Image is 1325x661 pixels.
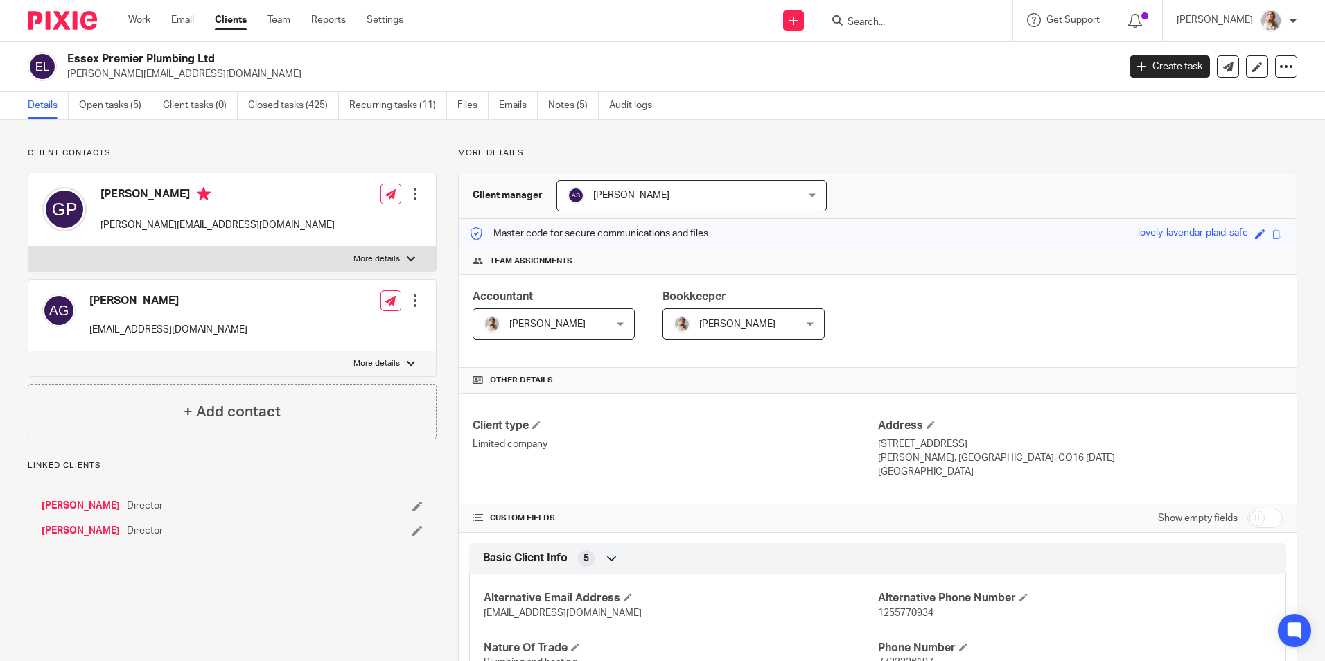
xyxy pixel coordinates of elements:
[1138,226,1248,242] div: lovely-lavendar-plaid-safe
[878,641,1272,655] h4: Phone Number
[458,148,1297,159] p: More details
[184,401,281,423] h4: + Add contact
[311,13,346,27] a: Reports
[583,552,589,565] span: 5
[89,323,247,337] p: [EMAIL_ADDRESS][DOMAIN_NAME]
[473,418,877,433] h4: Client type
[28,11,97,30] img: Pixie
[457,92,489,119] a: Files
[1046,15,1100,25] span: Get Support
[699,319,775,329] span: [PERSON_NAME]
[473,291,533,302] span: Accountant
[1130,55,1210,78] a: Create task
[42,499,120,513] a: [PERSON_NAME]
[568,187,584,204] img: svg%3E
[490,256,572,267] span: Team assignments
[215,13,247,27] a: Clients
[469,227,708,240] p: Master code for secure communications and files
[473,188,543,202] h3: Client manager
[367,13,403,27] a: Settings
[1158,511,1238,525] label: Show empty fields
[128,13,150,27] a: Work
[490,375,553,386] span: Other details
[878,591,1272,606] h4: Alternative Phone Number
[484,641,877,655] h4: Nature Of Trade
[353,358,400,369] p: More details
[484,591,877,606] h4: Alternative Email Address
[28,92,69,119] a: Details
[509,319,586,329] span: [PERSON_NAME]
[67,52,900,67] h2: Essex Premier Plumbing Ltd
[878,451,1283,465] p: [PERSON_NAME], [GEOGRAPHIC_DATA], CO16 [DATE]
[662,291,726,302] span: Bookkeeper
[1260,10,1282,32] img: IMG_9968.jpg
[67,67,1109,81] p: [PERSON_NAME][EMAIL_ADDRESS][DOMAIN_NAME]
[593,191,669,200] span: [PERSON_NAME]
[484,608,642,618] span: [EMAIL_ADDRESS][DOMAIN_NAME]
[42,524,120,538] a: [PERSON_NAME]
[28,460,437,471] p: Linked clients
[484,316,500,333] img: IMG_9968.jpg
[846,17,971,29] input: Search
[349,92,447,119] a: Recurring tasks (11)
[248,92,339,119] a: Closed tasks (425)
[163,92,238,119] a: Client tasks (0)
[127,499,163,513] span: Director
[473,437,877,451] p: Limited company
[548,92,599,119] a: Notes (5)
[28,52,57,81] img: svg%3E
[127,524,163,538] span: Director
[473,513,877,524] h4: CUSTOM FIELDS
[1177,13,1253,27] p: [PERSON_NAME]
[878,437,1283,451] p: [STREET_ADDRESS]
[878,418,1283,433] h4: Address
[89,294,247,308] h4: [PERSON_NAME]
[878,465,1283,479] p: [GEOGRAPHIC_DATA]
[353,254,400,265] p: More details
[483,551,568,565] span: Basic Client Info
[499,92,538,119] a: Emails
[267,13,290,27] a: Team
[100,218,335,232] p: [PERSON_NAME][EMAIL_ADDRESS][DOMAIN_NAME]
[42,187,87,231] img: svg%3E
[609,92,662,119] a: Audit logs
[674,316,690,333] img: IMG_9968.jpg
[171,13,194,27] a: Email
[878,608,933,618] span: 1255770934
[197,187,211,201] i: Primary
[100,187,335,204] h4: [PERSON_NAME]
[28,148,437,159] p: Client contacts
[79,92,152,119] a: Open tasks (5)
[42,294,76,327] img: svg%3E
